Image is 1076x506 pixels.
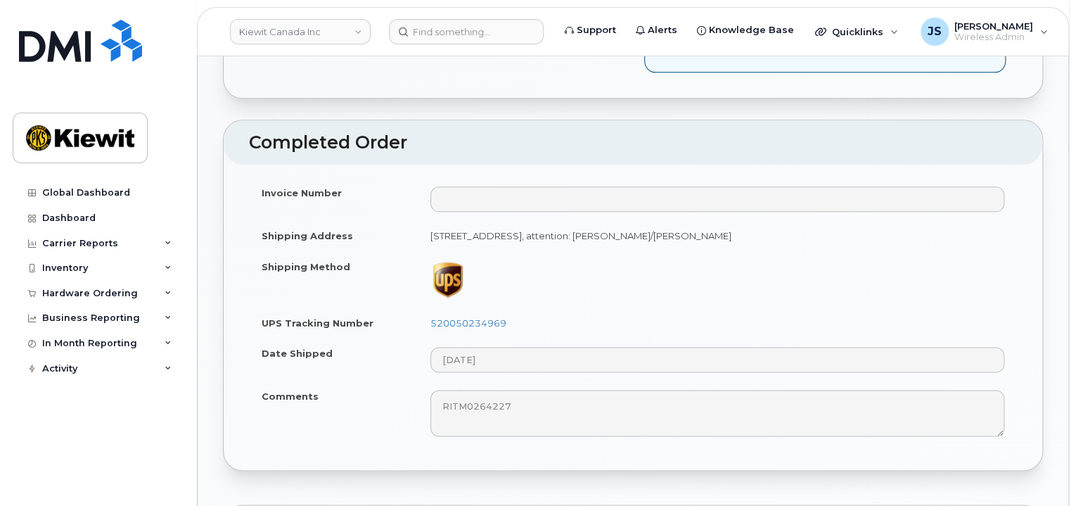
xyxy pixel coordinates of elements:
[262,186,342,200] label: Invoice Number
[577,23,616,37] span: Support
[418,220,1017,251] td: [STREET_ADDRESS], attention: [PERSON_NAME]/[PERSON_NAME]
[1015,445,1065,495] iframe: Messenger Launcher
[805,18,908,46] div: Quicklinks
[911,18,1058,46] div: Jesse Sueper
[262,260,350,274] label: Shipping Method
[262,317,373,330] label: UPS Tracking Number
[430,317,506,329] a: 520050234969
[555,16,626,44] a: Support
[389,19,544,44] input: Find something...
[648,23,677,37] span: Alerts
[832,26,883,37] span: Quicklinks
[626,16,687,44] a: Alerts
[709,23,794,37] span: Knowledge Base
[262,390,319,403] label: Comments
[430,390,1004,436] textarea: RITM0264227
[928,23,942,40] span: JS
[262,229,353,243] label: Shipping Address
[687,16,804,44] a: Knowledge Base
[954,20,1033,32] span: [PERSON_NAME]
[262,347,333,360] label: Date Shipped
[954,32,1033,43] span: Wireless Admin
[230,19,371,44] a: Kiewit Canada Inc
[430,260,466,299] img: ups-065b5a60214998095c38875261380b7f924ec8f6fe06ec167ae1927634933c50.png
[249,133,1017,153] h2: Completed Order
